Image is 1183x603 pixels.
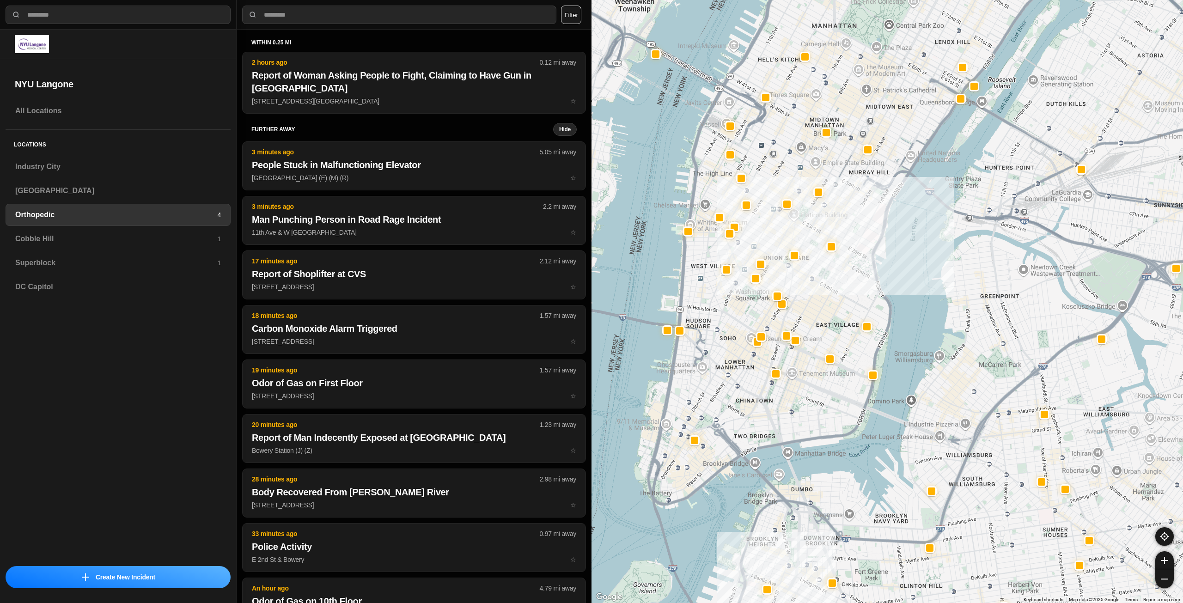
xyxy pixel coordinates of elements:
button: 20 minutes ago1.23 mi awayReport of Man Indecently Exposed at [GEOGRAPHIC_DATA]Bowery Station (J)... [242,414,586,463]
p: 11th Ave & W [GEOGRAPHIC_DATA] [252,228,576,237]
button: Hide [553,123,577,136]
p: 4.79 mi away [540,584,576,593]
a: [GEOGRAPHIC_DATA] [6,180,231,202]
h3: All Locations [15,105,221,116]
button: recenter [1155,527,1174,546]
p: 1.23 mi away [540,420,576,429]
a: 18 minutes ago1.57 mi awayCarbon Monoxide Alarm Triggered[STREET_ADDRESS]star [242,337,586,345]
p: 2.2 mi away [543,202,576,211]
p: [GEOGRAPHIC_DATA] (E) (M) (R) [252,173,576,183]
span: star [570,556,576,563]
p: 5.05 mi away [540,147,576,157]
p: [STREET_ADDRESS] [252,391,576,401]
h3: Superblock [15,257,217,268]
img: search [248,10,257,19]
a: Superblock1 [6,252,231,274]
a: Cobble Hill1 [6,228,231,250]
button: 28 minutes ago2.98 mi awayBody Recovered From [PERSON_NAME] River[STREET_ADDRESS]star [242,469,586,518]
h2: NYU Langone [15,78,221,91]
span: star [570,338,576,345]
p: 28 minutes ago [252,475,540,484]
p: 2.12 mi away [540,256,576,266]
img: zoom-out [1161,575,1168,583]
p: [STREET_ADDRESS] [252,337,576,346]
button: 2 hours ago0.12 mi awayReport of Woman Asking People to Fight, Claiming to Have Gun in [GEOGRAPHI... [242,52,586,114]
span: star [570,392,576,400]
button: Keyboard shortcuts [1024,597,1063,603]
h3: DC Capitol [15,281,221,292]
button: 3 minutes ago5.05 mi awayPeople Stuck in Malfunctioning Elevator[GEOGRAPHIC_DATA] (E) (M) (R)star [242,141,586,190]
button: 18 minutes ago1.57 mi awayCarbon Monoxide Alarm Triggered[STREET_ADDRESS]star [242,305,586,354]
span: star [570,229,576,236]
p: [STREET_ADDRESS] [252,500,576,510]
h2: Carbon Monoxide Alarm Triggered [252,322,576,335]
h2: Police Activity [252,540,576,553]
button: zoom-in [1155,551,1174,570]
h3: Cobble Hill [15,233,217,244]
p: Bowery Station (J) (Z) [252,446,576,455]
button: 33 minutes ago0.97 mi awayPolice ActivityE 2nd St & Bowerystar [242,523,586,572]
p: 2 hours ago [252,58,540,67]
h3: [GEOGRAPHIC_DATA] [15,185,221,196]
a: DC Capitol [6,276,231,298]
p: 3 minutes ago [252,147,540,157]
a: 3 minutes ago5.05 mi awayPeople Stuck in Malfunctioning Elevator[GEOGRAPHIC_DATA] (E) (M) (R)star [242,174,586,182]
p: Create New Incident [96,573,155,582]
a: Open this area in Google Maps (opens a new window) [594,591,624,603]
p: 19 minutes ago [252,365,540,375]
p: 3 minutes ago [252,202,543,211]
a: 20 minutes ago1.23 mi awayReport of Man Indecently Exposed at [GEOGRAPHIC_DATA]Bowery Station (J)... [242,446,586,454]
small: Hide [559,126,571,133]
a: 33 minutes ago0.97 mi awayPolice ActivityE 2nd St & Bowerystar [242,555,586,563]
h5: further away [251,126,553,133]
img: recenter [1160,532,1169,541]
span: star [570,174,576,182]
a: Industry City [6,156,231,178]
h2: Report of Shoplifter at CVS [252,268,576,280]
p: 18 minutes ago [252,311,540,320]
img: icon [82,573,89,581]
span: star [570,97,576,105]
p: [STREET_ADDRESS] [252,282,576,292]
p: 1 [217,258,221,268]
button: iconCreate New Incident [6,566,231,588]
a: 28 minutes ago2.98 mi awayBody Recovered From [PERSON_NAME] River[STREET_ADDRESS]star [242,501,586,509]
p: 33 minutes ago [252,529,540,538]
button: Filter [561,6,581,24]
p: 0.97 mi away [540,529,576,538]
a: 17 minutes ago2.12 mi awayReport of Shoplifter at CVS[STREET_ADDRESS]star [242,283,586,291]
button: 17 minutes ago2.12 mi awayReport of Shoplifter at CVS[STREET_ADDRESS]star [242,250,586,299]
h2: Body Recovered From [PERSON_NAME] River [252,486,576,499]
p: 1.57 mi away [540,311,576,320]
a: Terms (opens in new tab) [1125,597,1138,602]
a: Orthopedic4 [6,204,231,226]
img: search [12,10,21,19]
p: E 2nd St & Bowery [252,555,576,564]
p: 0.12 mi away [540,58,576,67]
h3: Industry City [15,161,221,172]
button: 19 minutes ago1.57 mi awayOdor of Gas on First Floor[STREET_ADDRESS]star [242,359,586,408]
p: 2.98 mi away [540,475,576,484]
p: 4 [217,210,221,219]
span: star [570,447,576,454]
h2: People Stuck in Malfunctioning Elevator [252,158,576,171]
p: 1 [217,234,221,244]
h5: within 0.25 mi [251,39,577,46]
p: 1.57 mi away [540,365,576,375]
img: Google [594,591,624,603]
a: Report a map error [1143,597,1180,602]
h3: Orthopedic [15,209,217,220]
img: logo [15,35,49,53]
a: 3 minutes ago2.2 mi awayMan Punching Person in Road Rage Incident11th Ave & W [GEOGRAPHIC_DATA]star [242,228,586,236]
span: Map data ©2025 Google [1069,597,1119,602]
a: All Locations [6,100,231,122]
p: 17 minutes ago [252,256,540,266]
img: zoom-in [1161,557,1168,564]
a: 2 hours ago0.12 mi awayReport of Woman Asking People to Fight, Claiming to Have Gun in [GEOGRAPHI... [242,97,586,105]
span: star [570,501,576,509]
h2: Man Punching Person in Road Rage Incident [252,213,576,226]
button: 3 minutes ago2.2 mi awayMan Punching Person in Road Rage Incident11th Ave & W [GEOGRAPHIC_DATA]star [242,196,586,245]
a: 19 minutes ago1.57 mi awayOdor of Gas on First Floor[STREET_ADDRESS]star [242,392,586,400]
p: [STREET_ADDRESS][GEOGRAPHIC_DATA] [252,97,576,106]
